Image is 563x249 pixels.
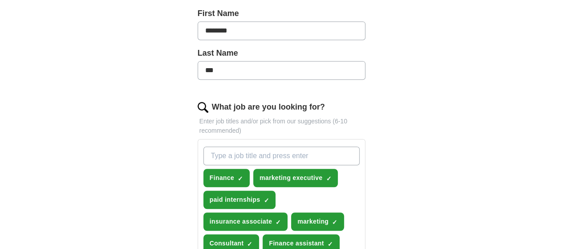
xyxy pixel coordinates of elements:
span: Finance [210,173,234,183]
span: insurance associate [210,217,272,226]
label: What job are you looking for? [212,101,325,113]
button: insurance associate✓ [203,212,288,231]
span: ✓ [247,241,252,248]
button: marketing✓ [291,212,344,231]
span: Finance assistant [269,239,324,248]
img: search.png [198,102,208,113]
span: marketing executive [259,173,322,183]
input: Type a job title and press enter [203,147,360,165]
span: paid internships [210,195,260,204]
span: ✓ [263,197,269,204]
span: ✓ [275,219,281,226]
span: marketing [297,217,328,226]
span: ✓ [326,175,331,182]
label: First Name [198,8,366,20]
button: Finance✓ [203,169,250,187]
span: ✓ [332,219,337,226]
label: Last Name [198,47,366,59]
span: ✓ [238,175,243,182]
button: paid internships✓ [203,191,276,209]
span: ✓ [328,241,333,248]
button: marketing executive✓ [253,169,338,187]
span: Consultant [210,239,244,248]
p: Enter job titles and/or pick from our suggestions (6-10 recommended) [198,117,366,135]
